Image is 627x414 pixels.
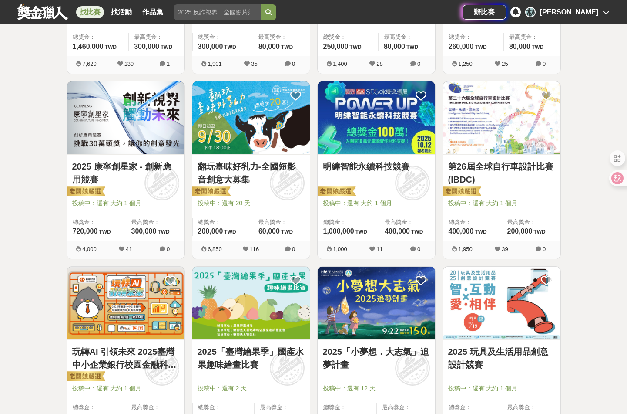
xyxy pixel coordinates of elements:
span: 總獎金： [198,33,248,41]
span: 投稿中：還有 20 天 [198,199,305,208]
a: 明緯智能永續科技競賽 [323,160,430,173]
span: 最高獎金： [258,218,305,227]
span: 最高獎金： [509,33,555,41]
span: 總獎金： [323,403,371,412]
span: TWD [475,229,486,235]
span: 720,000 [73,227,98,235]
a: Cover Image [318,267,435,340]
span: 80,000 [384,43,405,50]
span: TWD [532,44,543,50]
div: [PERSON_NAME] [540,7,598,17]
span: 0 [543,246,546,252]
span: 400,000 [449,227,474,235]
span: 投稿中：還有 2 天 [198,384,305,393]
a: 2025 玩具及生活用品創意設計競賽 [448,345,555,371]
span: 最高獎金： [507,218,555,227]
span: 投稿中：還有 大約 1 個月 [448,384,555,393]
span: 1,950 [458,246,473,252]
a: Cover Image [443,267,560,340]
span: 0 [543,61,546,67]
span: 6,850 [208,246,222,252]
span: 1 [167,61,170,67]
a: Cover Image [443,81,560,155]
span: TWD [224,229,236,235]
a: Cover Image [318,81,435,155]
span: 0 [292,246,295,252]
span: TWD [224,44,236,50]
span: 最高獎金： [384,33,430,41]
span: 1,000 [333,246,347,252]
span: 116 [250,246,259,252]
span: TWD [533,229,545,235]
img: Cover Image [318,267,435,339]
span: 最高獎金： [134,33,179,41]
span: TWD [475,44,486,50]
span: 80,000 [258,43,280,50]
span: 1,400 [333,61,347,67]
span: 總獎金： [198,218,248,227]
span: 0 [292,61,295,67]
img: Cover Image [67,267,184,339]
img: 老闆娘嚴選 [441,186,481,198]
span: 7,620 [82,61,97,67]
img: 老闆娘嚴選 [65,186,105,198]
span: 1,000,000 [323,227,354,235]
img: 老闆娘嚴選 [316,186,356,198]
span: TWD [406,44,418,50]
span: 投稿中：還有 12 天 [323,384,430,393]
span: 200,000 [198,227,223,235]
span: TWD [161,44,172,50]
span: TWD [281,44,293,50]
img: Cover Image [318,81,435,154]
span: TWD [411,229,423,235]
a: Cover Image [192,267,310,340]
img: Cover Image [443,267,560,339]
span: 25 [502,61,508,67]
span: TWD [158,229,169,235]
span: 35 [251,61,257,67]
a: 2025 康寧創星家 - 創新應用競賽 [72,160,179,186]
span: 投稿中：還有 大約 1 個月 [72,199,179,208]
span: 1,460,000 [73,43,104,50]
span: 250,000 [323,43,349,50]
span: 200,000 [507,227,533,235]
div: 林 [525,7,536,17]
span: 1,901 [208,61,222,67]
span: 最高獎金： [131,218,179,227]
img: 老闆娘嚴選 [65,371,105,383]
span: 總獎金： [73,218,121,227]
span: 最高獎金： [131,403,179,412]
span: 總獎金： [73,33,124,41]
span: 0 [167,246,170,252]
img: Cover Image [192,267,310,339]
span: 11 [376,246,382,252]
span: 總獎金： [323,33,373,41]
a: Cover Image [67,267,184,340]
span: 最高獎金： [385,218,429,227]
span: TWD [281,229,293,235]
span: TWD [355,229,367,235]
a: Cover Image [192,81,310,155]
a: 玩轉AI 引領未來 2025臺灣中小企業銀行校園金融科技創意挑戰賽 [72,345,179,371]
span: 總獎金： [323,218,374,227]
span: 300,000 [134,43,159,50]
span: 投稿中：還有 大約 1 個月 [448,199,555,208]
a: 辦比賽 [463,5,506,20]
img: Cover Image [443,81,560,154]
span: 投稿中：還有 大約 1 個月 [323,199,430,208]
span: TWD [105,44,117,50]
span: 最高獎金： [260,403,305,412]
span: 總獎金： [73,403,121,412]
span: 39 [502,246,508,252]
span: 139 [124,61,134,67]
span: 0 [417,61,420,67]
span: 300,000 [131,227,157,235]
span: 80,000 [509,43,530,50]
span: 400,000 [385,227,410,235]
a: 找活動 [107,6,135,18]
a: 第26屆全球自行車設計比賽(IBDC) [448,160,555,186]
span: 總獎金： [198,403,249,412]
span: 60,000 [258,227,280,235]
input: 2025 反詐視界—全國影片競賽 [174,4,261,20]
